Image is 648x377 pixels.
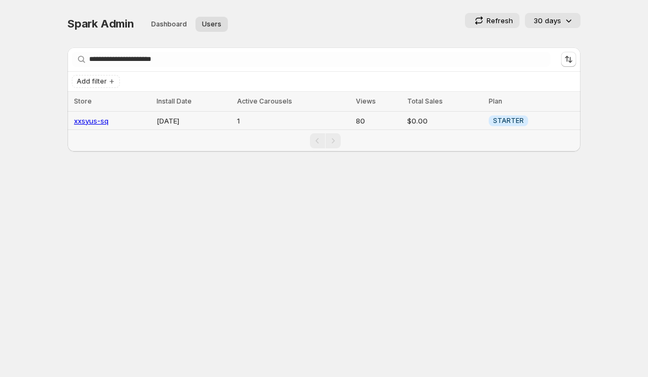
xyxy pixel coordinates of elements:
[74,97,92,105] span: Store
[407,97,443,105] span: Total Sales
[353,112,404,130] td: 80
[465,13,519,28] button: Refresh
[157,97,192,105] span: Install Date
[67,129,580,152] nav: Pagination
[234,112,353,130] td: 1
[525,13,580,28] button: 30 days
[487,15,513,26] p: Refresh
[195,17,228,32] button: User management
[202,20,221,29] span: Users
[237,97,292,105] span: Active Carousels
[153,112,234,130] td: [DATE]
[67,17,134,30] span: Spark Admin
[72,75,120,88] button: Add filter
[489,97,502,105] span: Plan
[561,52,576,67] button: Sort the results
[493,116,524,125] span: STARTER
[404,112,485,130] td: $0.00
[77,77,107,86] span: Add filter
[145,17,193,32] button: Dashboard overview
[356,97,376,105] span: Views
[74,116,109,125] a: xxsyus-sq
[534,15,561,26] p: 30 days
[151,20,187,29] span: Dashboard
